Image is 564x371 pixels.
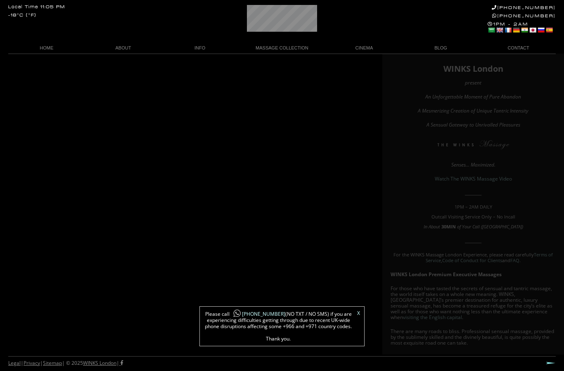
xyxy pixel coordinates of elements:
[435,175,512,182] a: Watch The WINKS Massage Video
[504,27,512,33] a: French
[425,93,521,100] em: An Unforgettable Moment of Pure Abandon
[393,251,553,263] span: For the WINKS Massage London Experience, please read carefully , and .
[546,362,556,364] a: Next
[43,359,62,366] a: Sitemap
[465,79,481,86] em: present
[8,42,85,54] a: HOME
[85,42,162,54] a: ABOUT
[426,251,553,263] a: Terms of Service
[457,223,523,230] em: of Your Call ([GEOGRAPHIC_DATA])
[442,257,502,263] a: Code of Conduct for Clients
[451,161,495,168] em: Senses… Maximized.
[8,5,65,9] div: Local Time 11:05 PM
[537,27,545,33] a: Russian
[492,5,556,10] a: [PHONE_NUMBER]
[492,13,556,19] a: [PHONE_NUMBER]
[418,107,528,114] em: A Mesmerizing Creation of Unique Tantric Intensity
[391,329,556,346] p: There are many roads to bliss. Professional sensual massage, provided by the sublimely skilled an...
[545,27,553,33] a: Spanish
[403,314,462,321] a: visiting the English capital
[83,359,116,366] a: WINKS London
[8,13,36,18] div: -18°C (°F)
[391,353,551,360] strong: Experience Transformative Sensuality at WINKS London Massage
[427,121,520,128] em: A Sensual Gateway to Unrivalled Pleasures
[204,311,353,342] span: Please call (NO TXT / NO SMS) if you are experiencing difficulties getting through due to recent ...
[424,223,440,230] em: In About
[529,27,536,33] a: Japanese
[238,42,326,54] a: MASSAGE COLLECTION
[24,359,40,366] a: Privacy
[510,257,519,263] a: FAQ
[391,66,556,72] h1: WINKS London
[412,140,534,153] img: The WINKS London Massage
[488,21,556,35] div: 1PM - 2AM
[446,223,456,230] strong: MIN
[488,27,495,33] a: Arabic
[431,214,515,220] span: Outcall Visiting Service Only – No Incall
[326,42,403,54] a: CINEMA
[391,238,556,244] p: ________
[496,27,503,33] a: English
[512,27,520,33] a: German
[161,42,238,54] a: INFO
[391,190,556,196] p: ________
[455,204,492,210] span: 1PM – 2AM DAILY
[233,309,241,318] img: whatsapp-icon1.png
[521,27,528,33] a: Hindi
[357,311,360,316] a: X
[230,310,285,317] a: [PHONE_NUMBER]
[391,286,556,320] p: For those who have tasted the secrets of sensual and tantric massage, the world itself takes on a...
[441,223,446,230] span: 30
[8,357,123,370] div: | | | © 2025 |
[391,271,502,278] strong: WINKS London Premium Executive Massages
[403,42,479,54] a: BLOG
[479,42,556,54] a: CONTACT
[8,359,21,366] a: Legal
